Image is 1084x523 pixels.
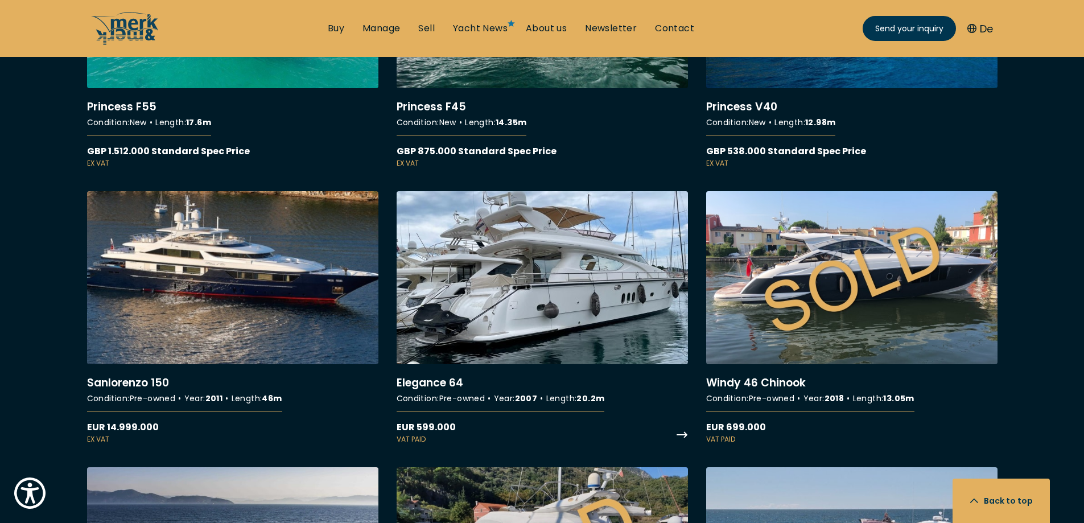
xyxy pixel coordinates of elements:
a: Send your inquiry [863,16,956,41]
button: Show Accessibility Preferences [11,475,48,512]
a: More details about [87,191,378,444]
a: More details about [397,191,688,444]
a: Contact [655,22,694,35]
span: Send your inquiry [875,23,943,35]
a: More details about [706,191,998,444]
button: Back to top [953,479,1050,523]
a: Sell [418,22,435,35]
a: Newsletter [585,22,637,35]
a: Buy [328,22,344,35]
button: De [967,21,993,36]
a: About us [526,22,567,35]
a: / [91,36,159,49]
a: Yacht News [453,22,508,35]
a: Manage [362,22,400,35]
